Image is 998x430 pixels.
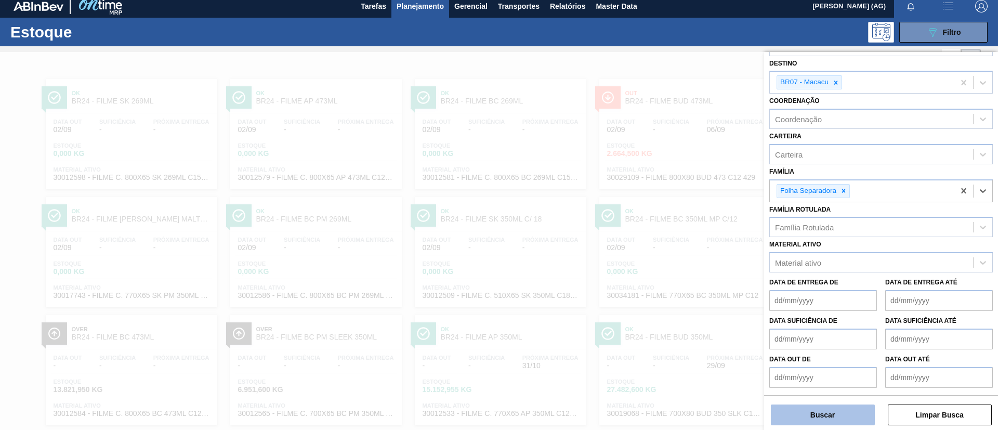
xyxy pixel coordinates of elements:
[899,22,988,43] button: Filtro
[769,206,831,213] label: Família Rotulada
[769,60,797,67] label: Destino
[769,329,877,349] input: dd/mm/yyyy
[868,22,894,43] div: Pogramando: nenhum usuário selecionado
[885,356,930,363] label: Data out até
[769,97,820,105] label: Coordenação
[769,356,811,363] label: Data out de
[775,223,834,232] div: Família Rotulada
[775,115,822,124] div: Coordenação
[769,367,877,388] input: dd/mm/yyyy
[769,133,802,140] label: Carteira
[769,241,821,248] label: Material ativo
[769,317,837,324] label: Data suficiência de
[777,76,830,89] div: BR07 - Macacu
[885,290,993,311] input: dd/mm/yyyy
[961,49,981,69] div: Visão em Cards
[769,279,838,286] label: Data de Entrega de
[775,258,821,267] div: Material ativo
[885,279,957,286] label: Data de Entrega até
[777,185,838,198] div: Folha Separadora
[885,329,993,349] input: dd/mm/yyyy
[885,367,993,388] input: dd/mm/yyyy
[885,317,956,324] label: Data suficiência até
[769,168,794,175] label: Família
[942,49,961,69] div: Visão em Lista
[775,150,803,159] div: Carteira
[10,26,166,38] h1: Estoque
[14,2,63,11] img: TNhmsLtSVTkK8tSr43FrP2fwEKptu5GPRR3wAAAABJRU5ErkJggg==
[769,290,877,311] input: dd/mm/yyyy
[943,28,961,36] span: Filtro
